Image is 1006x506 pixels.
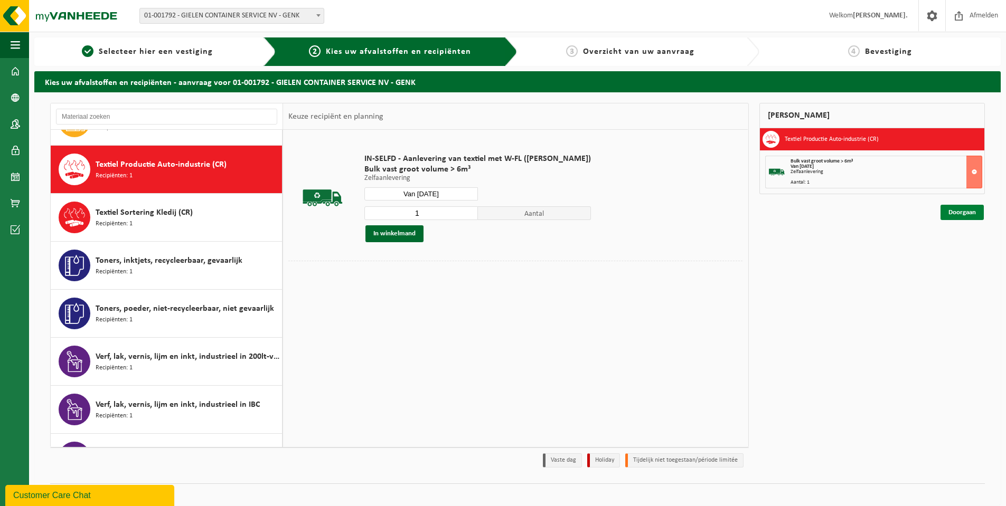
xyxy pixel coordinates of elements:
span: Verf, lak, vernis, lijm en inkt, industrieel in kleinverpakking [96,446,279,459]
span: Recipiënten: 1 [96,363,133,373]
span: 2 [309,45,321,57]
span: Bulk vast groot volume > 6m³ [364,164,591,175]
div: Aantal: 1 [791,180,982,185]
span: Selecteer hier een vestiging [99,47,213,56]
button: Toners, inktjets, recycleerbaar, gevaarlijk Recipiënten: 1 [51,242,283,290]
li: Tijdelijk niet toegestaan/période limitée [625,453,744,467]
div: [PERSON_NAME] [759,103,985,128]
span: Textiel Sortering Kledij (CR) [96,206,193,219]
span: Toners, poeder, niet-recycleerbaar, niet gevaarlijk [96,302,274,315]
button: Verf, lak, vernis, lijm en inkt, industrieel in kleinverpakking [51,434,283,482]
span: Recipiënten: 1 [96,315,133,325]
span: Aantal [478,206,591,220]
a: 1Selecteer hier een vestiging [40,45,255,58]
span: Toners, inktjets, recycleerbaar, gevaarlijk [96,254,242,267]
span: Bulk vast groot volume > 6m³ [791,158,853,164]
h2: Kies uw afvalstoffen en recipiënten - aanvraag voor 01-001792 - GIELEN CONTAINER SERVICE NV - GENK [34,71,1001,92]
p: Zelfaanlevering [364,175,591,182]
span: Recipiënten: 1 [96,219,133,229]
span: Recipiënten: 1 [96,171,133,181]
span: Kies uw afvalstoffen en recipiënten [326,47,471,56]
span: Verf, lak, vernis, lijm en inkt, industrieel in IBC [96,398,260,411]
button: Textiel Productie Auto-industrie (CR) Recipiënten: 1 [51,146,283,194]
button: Verf, lak, vernis, lijm en inkt, industrieel in IBC Recipiënten: 1 [51,386,283,434]
span: 01-001792 - GIELEN CONTAINER SERVICE NV - GENK [139,8,324,24]
h3: Textiel Productie Auto-industrie (CR) [785,131,879,148]
button: In winkelmand [365,225,424,242]
li: Vaste dag [543,453,582,467]
li: Holiday [587,453,620,467]
a: Doorgaan [941,205,984,220]
button: Toners, poeder, niet-recycleerbaar, niet gevaarlijk Recipiënten: 1 [51,290,283,338]
iframe: chat widget [5,483,176,506]
strong: [PERSON_NAME]. [853,12,908,20]
span: 3 [566,45,578,57]
span: Recipiënten: 1 [96,267,133,277]
div: Zelfaanlevering [791,169,982,175]
input: Materiaal zoeken [56,109,277,125]
span: Overzicht van uw aanvraag [583,47,694,56]
span: Verf, lak, vernis, lijm en inkt, industrieel in 200lt-vat [96,350,279,363]
button: Verf, lak, vernis, lijm en inkt, industrieel in 200lt-vat Recipiënten: 1 [51,338,283,386]
input: Selecteer datum [364,187,478,201]
div: Keuze recipiënt en planning [283,103,389,130]
span: Textiel Productie Auto-industrie (CR) [96,158,227,171]
span: Recipiënten: 1 [96,411,133,421]
span: 1 [82,45,93,57]
span: IN-SELFD - Aanlevering van textiel met W-FL ([PERSON_NAME]) [364,154,591,164]
strong: Van [DATE] [791,164,814,169]
span: Bevestiging [865,47,912,56]
span: 4 [848,45,860,57]
span: 01-001792 - GIELEN CONTAINER SERVICE NV - GENK [140,8,324,23]
button: Textiel Sortering Kledij (CR) Recipiënten: 1 [51,194,283,242]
